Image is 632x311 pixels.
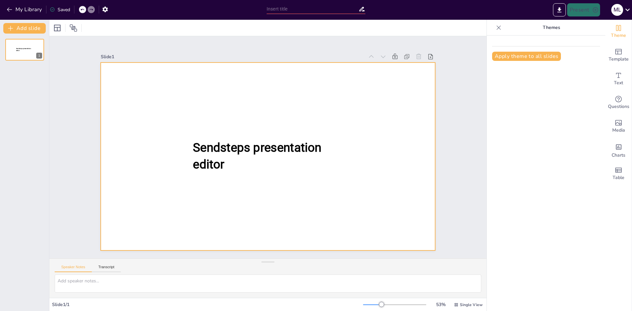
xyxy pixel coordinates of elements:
[611,4,623,16] div: M L
[605,43,632,67] div: Add ready made slides
[193,140,322,171] span: Sendsteps presentation editor
[460,302,483,307] span: Single View
[612,152,625,159] span: Charts
[92,265,121,272] button: Transcript
[605,138,632,162] div: Add charts and graphs
[553,3,566,16] button: Export to PowerPoint
[101,54,364,60] div: Slide 1
[50,7,70,13] div: Saved
[52,301,363,308] div: Slide 1 / 1
[605,115,632,138] div: Add images, graphics, shapes or video
[605,162,632,186] div: Add a table
[3,23,46,34] button: Add slide
[492,52,561,61] button: Apply theme to all slides
[614,79,623,87] span: Text
[567,3,600,16] button: Present
[611,3,623,16] button: M L
[611,32,626,39] span: Theme
[5,39,44,61] div: Sendsteps presentation editor1
[609,56,629,63] span: Template
[267,4,358,14] input: Insert title
[16,48,31,51] span: Sendsteps presentation editor
[608,103,629,110] span: Questions
[605,20,632,43] div: Change the overall theme
[69,24,77,32] span: Position
[613,174,624,181] span: Table
[55,265,92,272] button: Speaker Notes
[433,301,449,308] div: 53 %
[605,67,632,91] div: Add text boxes
[504,20,599,36] p: Themes
[52,23,63,33] div: Layout
[605,91,632,115] div: Get real-time input from your audience
[5,4,45,15] button: My Library
[612,127,625,134] span: Media
[36,53,42,59] div: 1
